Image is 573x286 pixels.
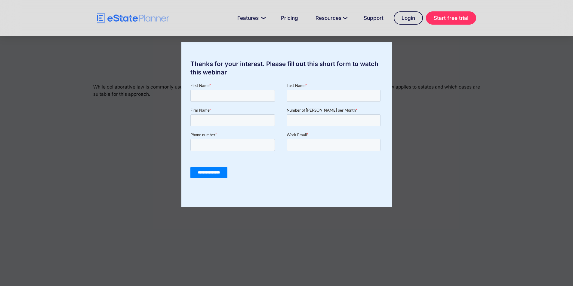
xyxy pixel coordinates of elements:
div: Thanks for your interest. Please fill out this short form to watch this webinar [181,60,392,77]
a: home [97,13,169,23]
a: Pricing [274,12,305,24]
a: Features [230,12,271,24]
iframe: Form 0 [190,83,383,189]
a: Resources [308,12,353,24]
a: Login [394,11,423,25]
a: Start free trial [426,11,476,25]
a: Support [356,12,391,24]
